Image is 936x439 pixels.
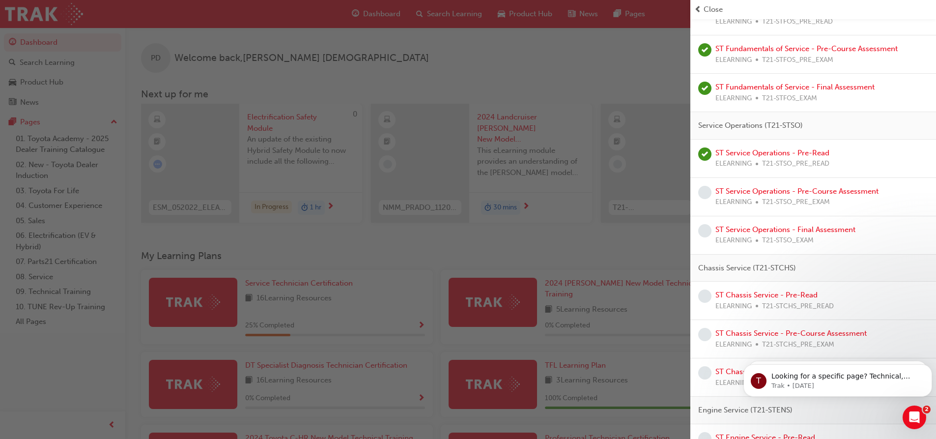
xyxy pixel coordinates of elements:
span: learningRecordVerb_NONE-icon [698,290,711,303]
span: T21-STCHS_PRE_READ [762,301,834,312]
span: learningRecordVerb_NONE-icon [698,224,711,237]
span: ELEARNING [715,16,752,28]
button: prev-iconClose [694,4,932,15]
span: T21-STSO_EXAM [762,235,814,246]
span: T21-STFOS_EXAM [762,93,817,104]
span: T21-STSO_PRE_EXAM [762,197,830,208]
span: learningRecordVerb_COMPLETE-icon [698,82,711,95]
span: Engine Service (T21-STENS) [698,405,793,416]
a: ST Service Operations - Pre-Course Assessment [715,187,879,196]
span: learningRecordVerb_COMPLETE-icon [698,147,711,161]
span: learningRecordVerb_NONE-icon [698,186,711,199]
span: 2 [923,406,931,413]
span: learningRecordVerb_NONE-icon [698,328,711,341]
span: prev-icon [694,4,702,15]
span: Service Operations (T21-STSO) [698,120,803,131]
span: ELEARNING [715,197,752,208]
a: ST Chassis Service - Final Assessment [715,367,844,376]
span: ELEARNING [715,93,752,104]
a: ST Service Operations - Final Assessment [715,225,855,234]
a: ST Chassis Service - Pre-Course Assessment [715,329,867,338]
span: learningRecordVerb_NONE-icon [698,366,711,380]
span: T21-STSO_PRE_READ [762,158,829,170]
span: ELEARNING [715,378,752,389]
span: ELEARNING [715,158,752,170]
span: ELEARNING [715,55,752,66]
span: learningRecordVerb_COMPLETE-icon [698,43,711,57]
a: ST Chassis Service - Pre-Read [715,291,818,299]
span: ELEARNING [715,339,752,351]
span: Close [704,4,723,15]
a: ST Service Operations - Pre-Read [715,148,829,157]
span: T21-STCHS_PRE_EXAM [762,339,834,351]
span: Chassis Service (T21-STCHS) [698,263,796,274]
span: T21-STFOS_PRE_EXAM [762,55,833,66]
a: ST Fundamentals of Service - Final Assessment [715,83,875,91]
a: ST Fundamentals of Service - Pre-Course Assessment [715,44,898,53]
span: T21-STFOS_PRE_READ [762,16,833,28]
iframe: Intercom notifications message [739,344,936,412]
span: ELEARNING [715,235,752,246]
span: ELEARNING [715,301,752,312]
iframe: Intercom live chat [903,406,926,429]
